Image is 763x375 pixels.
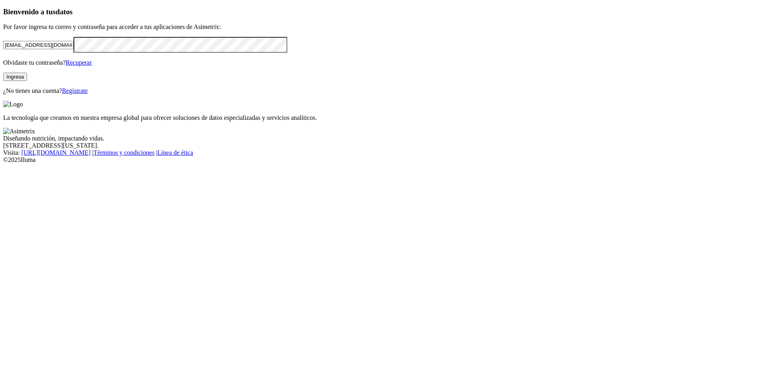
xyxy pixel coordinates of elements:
[3,128,35,135] img: Asimetrix
[21,149,91,156] a: [URL][DOMAIN_NAME]
[3,156,760,163] div: © 2025 Iluma
[3,101,23,108] img: Logo
[3,41,74,49] input: Tu correo
[93,149,155,156] a: Términos y condiciones
[3,8,760,16] h3: Bienvenido a tus
[3,59,760,66] p: Olvidaste tu contraseña?
[3,135,760,142] div: Diseñando nutrición, impactando vidas.
[62,87,88,94] a: Regístrate
[3,73,27,81] button: Ingresa
[56,8,73,16] span: datos
[3,23,760,31] p: Por favor ingresa tu correo y contraseña para acceder a tus aplicaciones de Asimetrix:
[3,142,760,149] div: [STREET_ADDRESS][US_STATE].
[66,59,92,66] a: Recuperar
[3,149,760,156] div: Visita : | |
[3,87,760,94] p: ¿No tienes una cuenta?
[3,114,760,121] p: La tecnología que creamos en nuestra empresa global para ofrecer soluciones de datos especializad...
[157,149,193,156] a: Línea de ética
